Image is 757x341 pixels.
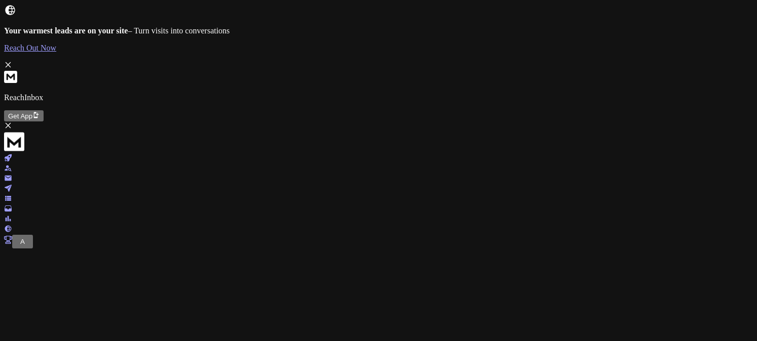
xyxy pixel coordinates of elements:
[4,132,24,152] img: logo
[4,110,44,121] button: Get App
[20,238,25,245] span: A
[16,236,29,247] button: A
[12,235,33,248] button: A
[4,26,753,35] p: – Turn visits into conversations
[4,44,753,53] a: Reach Out Now
[4,93,753,102] p: ReachInbox
[4,26,128,35] strong: Your warmest leads are on your site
